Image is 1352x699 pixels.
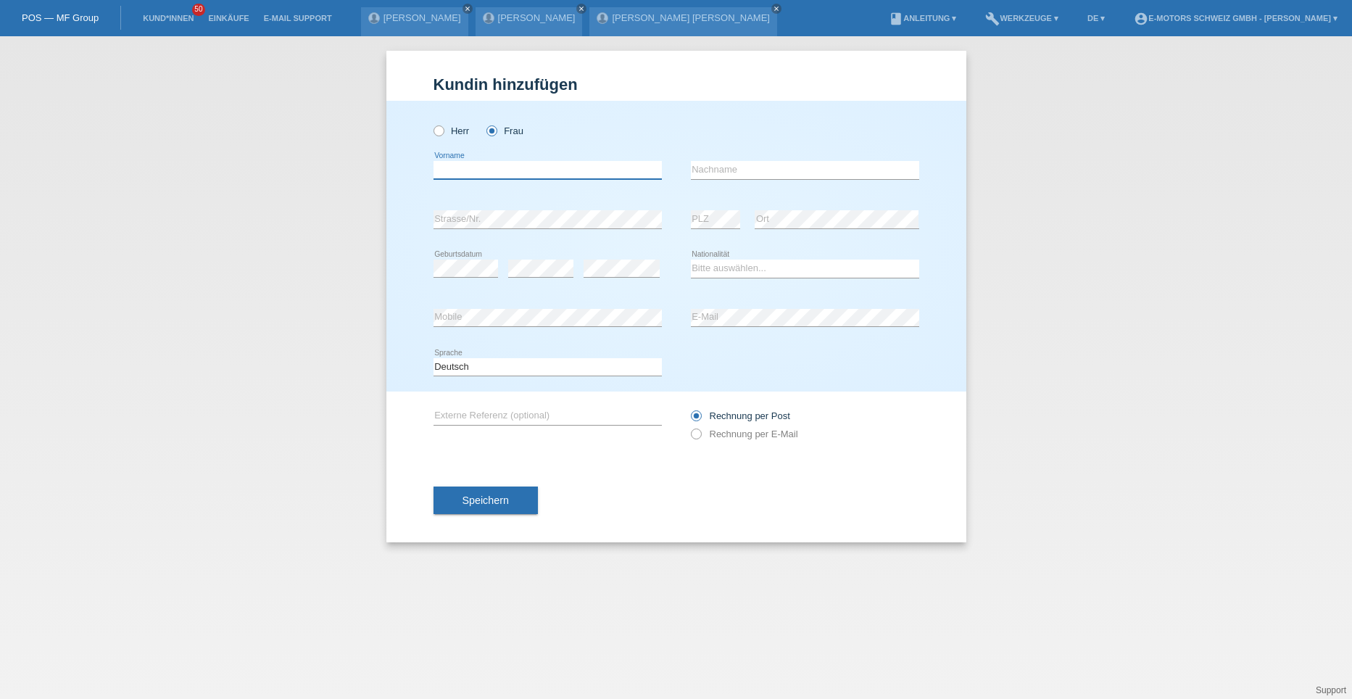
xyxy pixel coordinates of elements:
a: POS — MF Group [22,12,99,23]
a: DE ▾ [1080,14,1112,22]
label: Rechnung per Post [691,410,790,421]
a: close [576,4,586,14]
a: bookAnleitung ▾ [882,14,963,22]
a: [PERSON_NAME] [PERSON_NAME] [612,12,769,23]
i: book [889,12,903,26]
i: close [578,5,585,12]
i: account_circle [1134,12,1148,26]
label: Rechnung per E-Mail [691,429,798,439]
i: close [464,5,471,12]
a: account_circleE-Motors Schweiz GmbH - [PERSON_NAME] ▾ [1127,14,1345,22]
a: Kund*innen [136,14,201,22]
button: Speichern [434,487,538,514]
input: Frau [486,125,496,135]
a: Einkäufe [201,14,256,22]
span: Speichern [463,495,509,506]
a: close [463,4,473,14]
i: close [773,5,780,12]
a: [PERSON_NAME] [383,12,461,23]
a: buildWerkzeuge ▾ [978,14,1066,22]
a: [PERSON_NAME] [498,12,576,23]
i: build [985,12,1000,26]
input: Rechnung per E-Mail [691,429,700,447]
input: Rechnung per Post [691,410,700,429]
a: close [771,4,781,14]
input: Herr [434,125,443,135]
span: 50 [192,4,205,16]
label: Herr [434,125,470,136]
h1: Kundin hinzufügen [434,75,919,94]
a: Support [1316,685,1346,695]
label: Frau [486,125,523,136]
a: E-Mail Support [257,14,339,22]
